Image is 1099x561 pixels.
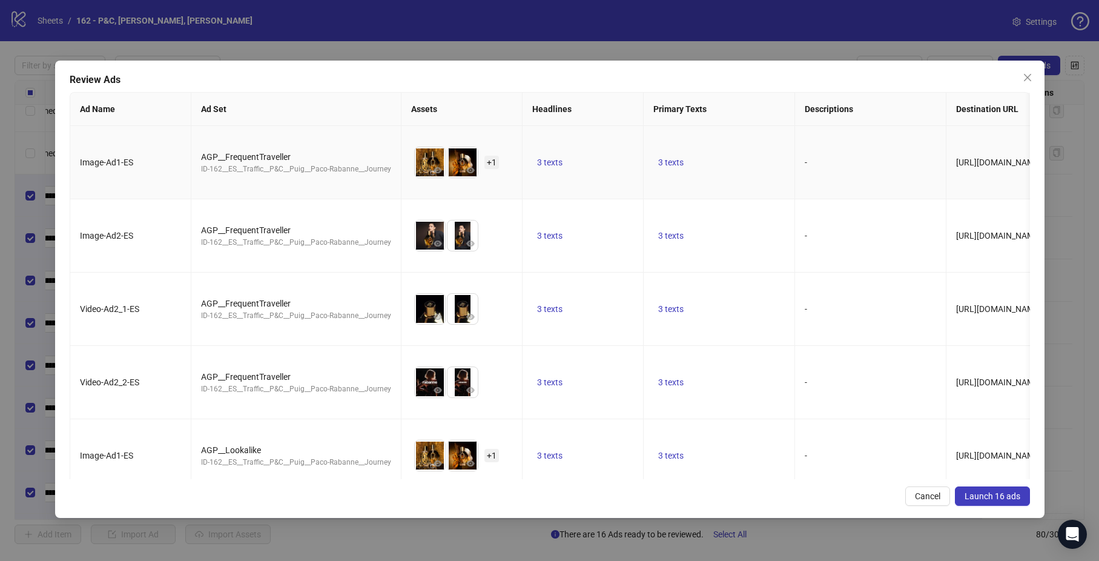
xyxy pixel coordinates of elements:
span: 3 texts [537,451,563,460]
button: Cancel [905,486,949,506]
span: Video-Ad2_2-ES [80,377,139,387]
span: 3 texts [537,158,563,167]
img: Asset 2 [447,147,478,178]
button: Preview [463,383,478,397]
button: Preview [463,236,478,251]
button: Preview [431,310,445,324]
span: 3 texts [658,451,684,460]
span: eye [434,239,442,248]
div: ID-162__ES__Traffic__P&C__Puig__Paco-Rabanne__Journey [201,237,391,248]
span: - [805,304,807,314]
button: Preview [463,163,478,178]
img: Asset 1 [415,440,445,471]
div: ID-162__ES__Traffic__P&C__Puig__Paco-Rabanne__Journey [201,383,391,395]
div: AGP__Lookalike [201,443,391,457]
span: Video-Ad2_1-ES [80,304,139,314]
span: [URL][DOMAIN_NAME] [956,231,1041,241]
span: eye [466,459,475,468]
span: 3 texts [658,304,684,314]
button: Preview [463,456,478,471]
div: Review Ads [70,73,1030,87]
span: Launch 16 ads [964,491,1020,501]
th: Descriptions [794,93,946,126]
button: 3 texts [532,448,567,463]
span: [URL][DOMAIN_NAME] [956,158,1041,167]
span: eye [466,166,475,174]
button: 3 texts [653,375,688,390]
span: 3 texts [537,377,563,387]
button: Preview [431,236,445,251]
th: Ad Set [191,93,401,126]
img: Asset 2 [447,221,478,251]
span: - [805,231,807,241]
span: eye [434,313,442,321]
span: 3 texts [658,158,684,167]
div: AGP__FrequentTraveller [201,297,391,310]
span: close [1022,73,1032,82]
div: AGP__FrequentTraveller [201,224,391,237]
div: ID-162__ES__Traffic__P&C__Puig__Paco-Rabanne__Journey [201,457,391,468]
span: Image-Ad2-ES [80,231,133,241]
span: eye [466,386,475,394]
span: 3 texts [537,231,563,241]
img: Asset 1 [415,221,445,251]
span: Cancel [914,491,940,501]
div: AGP__FrequentTraveller [201,150,391,164]
img: Asset 2 [447,367,478,397]
button: 3 texts [532,302,567,316]
span: Image-Ad1-ES [80,158,133,167]
button: 3 texts [532,228,567,243]
th: Ad Name [70,93,191,126]
img: Asset 1 [415,147,445,178]
div: Open Intercom Messenger [1058,520,1087,549]
button: Preview [431,383,445,397]
span: 3 texts [658,231,684,241]
th: Headlines [522,93,643,126]
button: 3 texts [653,448,688,463]
span: + 1 [484,156,499,169]
th: Assets [401,93,522,126]
span: eye [434,386,442,394]
img: Asset 2 [447,440,478,471]
th: Primary Texts [643,93,794,126]
button: Launch 16 ads [954,486,1029,506]
button: Preview [431,456,445,471]
span: + 1 [484,449,499,462]
img: Asset 1 [415,367,445,397]
button: 3 texts [532,375,567,390]
div: AGP__FrequentTraveller [201,370,391,383]
span: [URL][DOMAIN_NAME] [956,304,1041,314]
img: Asset 1 [415,294,445,324]
span: - [805,158,807,167]
span: eye [466,313,475,321]
button: 3 texts [653,155,688,170]
span: - [805,451,807,460]
button: 3 texts [653,302,688,316]
span: eye [434,459,442,468]
div: ID-162__ES__Traffic__P&C__Puig__Paco-Rabanne__Journey [201,164,391,175]
span: 3 texts [658,377,684,387]
img: Asset 2 [447,294,478,324]
span: - [805,377,807,387]
span: [URL][DOMAIN_NAME] [956,451,1041,460]
div: ID-162__ES__Traffic__P&C__Puig__Paco-Rabanne__Journey [201,310,391,322]
button: Preview [463,310,478,324]
button: 3 texts [653,228,688,243]
button: 3 texts [532,155,567,170]
span: eye [434,166,442,174]
span: Image-Ad1-ES [80,451,133,460]
button: Close [1017,68,1037,87]
button: Preview [431,163,445,178]
span: 3 texts [537,304,563,314]
span: [URL][DOMAIN_NAME] [956,377,1041,387]
span: eye [466,239,475,248]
